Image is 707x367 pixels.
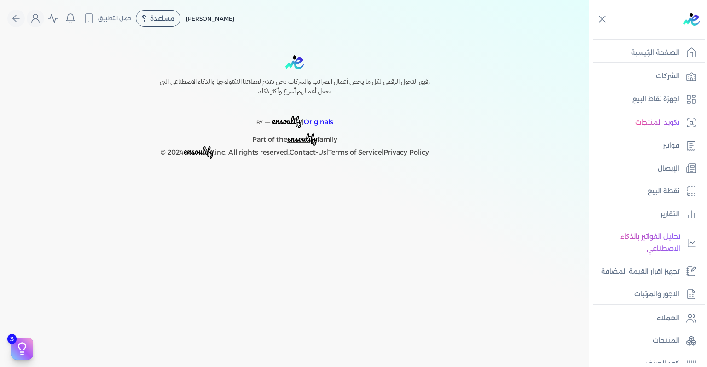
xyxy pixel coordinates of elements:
span: ensoulify [272,114,302,128]
span: ensoulify [184,144,214,158]
sup: __ [265,117,270,123]
a: تكويد المنتجات [589,113,701,132]
button: 3 [11,338,33,360]
a: الاجور والمرتبات [589,285,701,304]
a: تحليل الفواتير بالذكاء الاصطناعي [589,227,701,258]
span: [PERSON_NAME] [186,15,234,22]
span: مساعدة [150,15,174,22]
a: ensoulify [287,135,317,143]
p: اجهزة نقاط البيع [632,93,679,105]
span: Originals [304,118,333,126]
p: الشركات [656,70,679,82]
p: | [140,104,449,129]
p: التقارير [661,208,679,220]
h6: رفيق التحول الرقمي لكل ما يخص أعمال الضرائب والشركات نحن نقدم لعملائنا التكنولوجيا والذكاء الاصطن... [140,77,449,97]
p: © 2024 ,inc. All rights reserved. | | [140,145,449,159]
a: نقطة البيع [589,182,701,201]
a: فواتير [589,136,701,155]
a: العملاء [589,309,701,328]
p: تجهيز اقرار القيمة المضافة [601,266,679,278]
p: العملاء [657,312,679,324]
p: الاجور والمرتبات [634,288,679,300]
span: ensoulify [287,131,317,145]
a: الإيصال [589,159,701,178]
p: نقطة البيع [648,185,679,197]
a: المنتجات [589,331,701,350]
a: التقارير [589,205,701,224]
p: تكويد المنتجات [635,117,679,129]
p: فواتير [663,140,679,152]
a: تجهيز اقرار القيمة المضافة [589,262,701,281]
p: تحليل الفواتير بالذكاء الاصطناعي [594,231,680,254]
p: Part of the family [140,129,449,146]
a: Contact-Us [290,148,326,156]
button: حمل التطبيق [81,11,134,26]
a: Privacy Policy [383,148,429,156]
p: المنتجات [653,335,679,347]
a: Terms of Service [328,148,382,156]
div: مساعدة [136,10,180,27]
span: BY [256,120,263,126]
span: حمل التطبيق [98,14,132,23]
p: الصفحة الرئيسية [631,47,679,59]
a: الصفحة الرئيسية [589,43,701,63]
img: logo [683,13,700,26]
a: اجهزة نقاط البيع [589,90,701,109]
a: الشركات [589,67,701,86]
span: 3 [7,334,17,344]
img: logo [285,55,304,69]
p: الإيصال [658,163,679,175]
